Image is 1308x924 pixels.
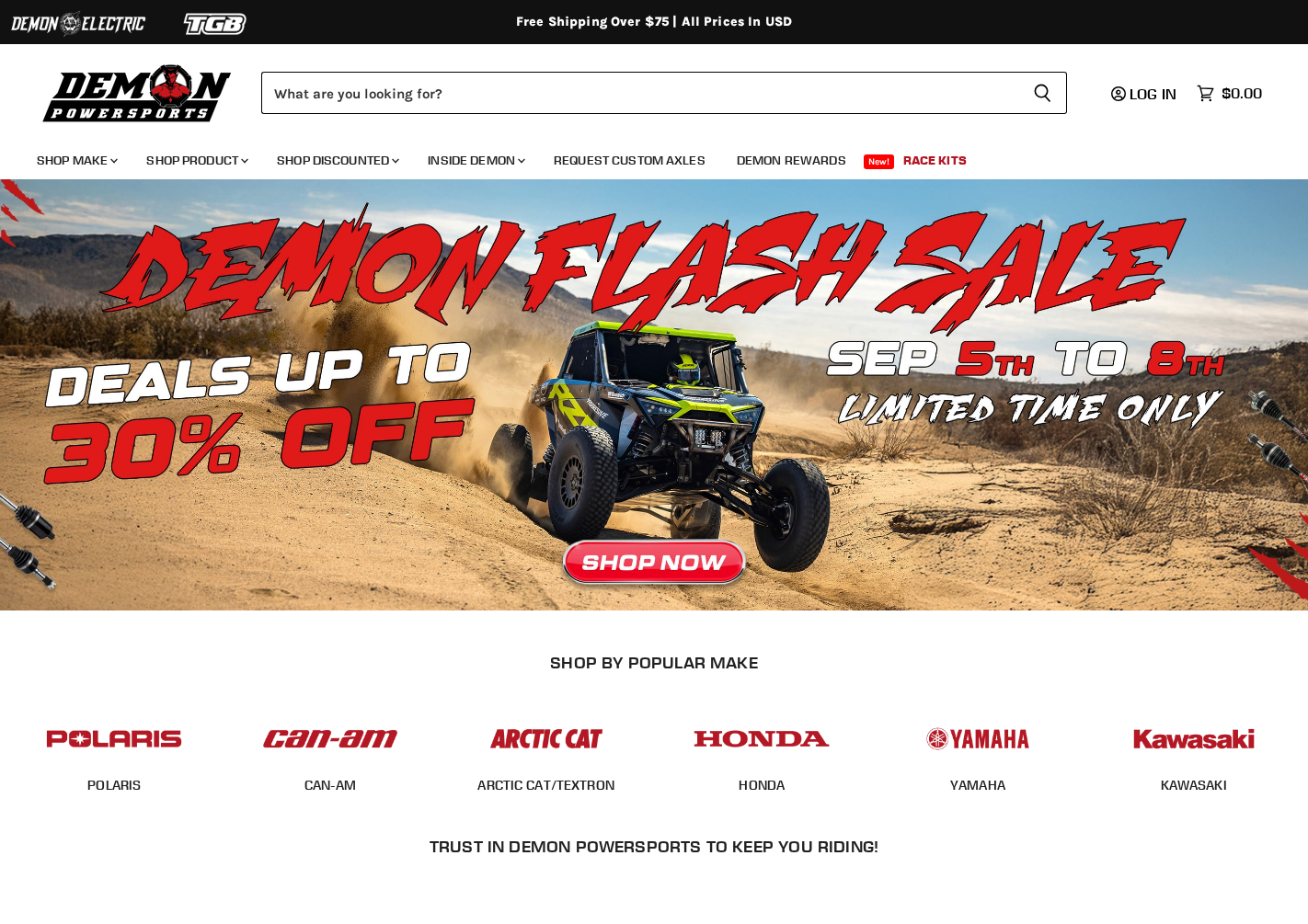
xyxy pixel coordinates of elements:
h2: Trust In Demon Powersports To Keep You Riding! [44,837,1265,856]
span: ARCTIC CAT/TEXTRON [477,777,614,795]
input: Search [261,72,1018,114]
span: YAMAHA [950,777,1005,795]
a: Request Custom Axles [540,142,719,179]
a: HONDA [739,777,785,793]
a: Demon Rewards [723,142,860,179]
img: Demon Powersports [37,60,238,125]
a: ARCTIC CAT/TEXTRON [477,777,614,793]
a: Inside Demon [414,142,536,179]
img: POPULAR_MAKE_logo_2_dba48cf1-af45-46d4-8f73-953a0f002620.jpg [42,711,186,767]
a: POLARIS [87,777,141,793]
span: KAWASAKI [1161,777,1227,795]
a: KAWASAKI [1161,777,1227,793]
a: Log in [1103,86,1188,102]
a: Shop Product [132,142,259,179]
span: HONDA [739,777,785,795]
a: Shop Make [23,142,129,179]
img: POPULAR_MAKE_logo_5_20258e7f-293c-4aac-afa8-159eaa299126.jpg [906,711,1050,767]
ul: Main menu [23,134,1257,179]
img: POPULAR_MAKE_logo_4_4923a504-4bac-4306-a1be-165a52280178.jpg [690,711,833,767]
span: POLARIS [87,777,141,795]
a: Shop Discounted [263,142,410,179]
a: $0.00 [1188,80,1271,107]
span: New! [864,154,895,169]
img: TGB Logo 2 [147,6,285,41]
a: YAMAHA [950,777,1005,793]
span: $0.00 [1222,85,1262,102]
img: Demon Electric Logo 2 [9,6,147,41]
img: POPULAR_MAKE_logo_1_adc20308-ab24-48c4-9fac-e3c1a623d575.jpg [258,711,402,767]
span: CAN-AM [304,777,357,795]
a: CAN-AM [304,777,357,793]
img: POPULAR_MAKE_logo_6_76e8c46f-2d1e-4ecc-b320-194822857d41.jpg [1122,711,1266,767]
img: POPULAR_MAKE_logo_3_027535af-6171-4c5e-a9bc-f0eccd05c5d6.jpg [475,711,618,767]
button: Search [1018,72,1067,114]
h2: SHOP BY POPULAR MAKE [23,653,1286,672]
a: Race Kits [889,142,981,179]
span: Log in [1130,85,1176,103]
form: Product [261,72,1067,114]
